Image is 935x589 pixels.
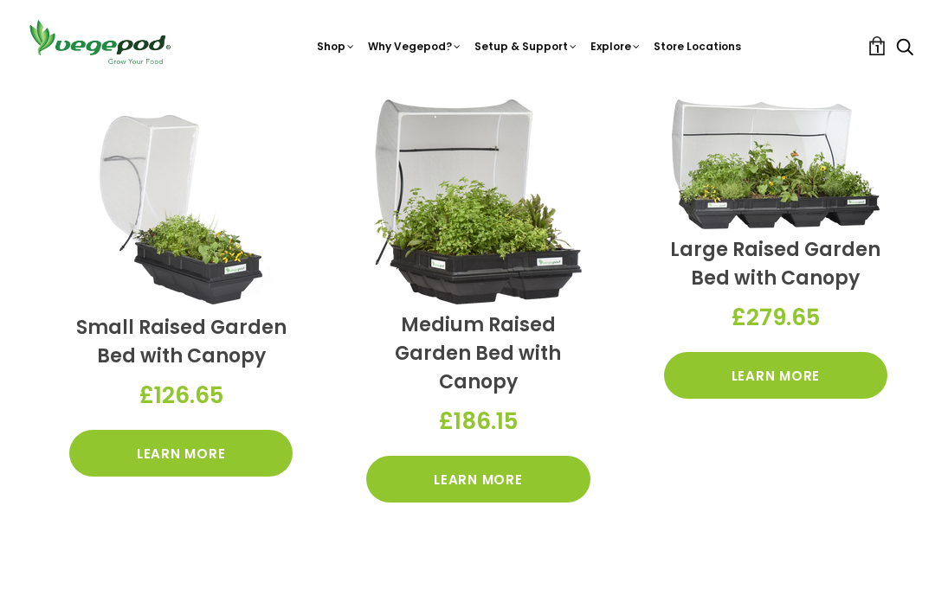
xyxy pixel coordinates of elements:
a: Explore [590,39,642,54]
a: Why Vegepod? [368,39,462,54]
a: Learn More [69,430,293,477]
img: Vegepod [22,17,177,67]
a: Search [896,39,913,57]
a: Learn More [664,352,887,399]
span: 1 [875,41,880,57]
div: £126.65 [69,370,293,421]
a: Medium Raised Garden Bed with Canopy [395,311,561,395]
a: Setup & Support [474,39,578,54]
a: Store Locations [654,39,741,54]
a: Learn More [366,456,590,503]
div: £186.15 [366,396,590,447]
a: Large Raised Garden Bed with Canopy [670,236,880,291]
img: Small Raised Garden Bed with Canopy [82,99,280,307]
a: Small Raised Garden Bed with Canopy [76,314,287,369]
a: Shop [317,39,356,54]
a: 1 [867,36,887,55]
div: £279.65 [664,292,887,343]
img: Large Raised Garden Bed with Canopy [672,99,880,229]
img: Medium Raised Garden Bed with Canopy [374,99,582,304]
